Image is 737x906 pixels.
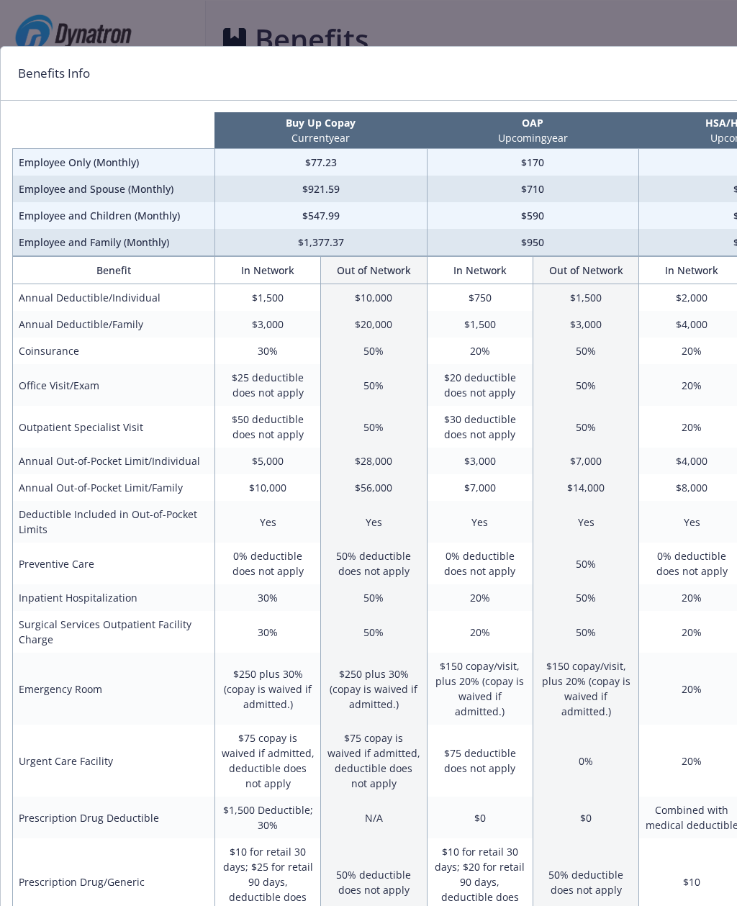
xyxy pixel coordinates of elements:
[533,797,638,838] td: $0
[13,364,215,406] td: Office Visit/Exam
[321,797,427,838] td: N/A
[214,338,320,364] td: 30%
[427,653,533,725] td: $150 copay/visit, plus 20% (copay is waived if admitted.)
[427,202,639,229] td: $590
[427,229,639,256] td: $950
[214,311,320,338] td: $3,000
[533,311,638,338] td: $3,000
[533,611,638,653] td: 50%
[427,406,533,448] td: $30 deductible does not apply
[13,257,215,284] th: Benefit
[18,64,90,83] h1: Benefits Info
[13,584,215,611] td: Inpatient Hospitalization
[533,474,638,501] td: $14,000
[321,338,427,364] td: 50%
[533,543,638,584] td: 50%
[533,364,638,406] td: 50%
[321,725,427,797] td: $75 copay is waived if admitted, deductible does not apply
[427,725,533,797] td: $75 deductible does not apply
[214,653,320,725] td: $250 plus 30% (copay is waived if admitted.)
[427,338,533,364] td: 20%
[13,176,215,202] td: Employee and Spouse (Monthly)
[533,257,638,284] th: Out of Network
[321,653,427,725] td: $250 plus 30% (copay is waived if admitted.)
[321,406,427,448] td: 50%
[13,474,215,501] td: Annual Out-of-Pocket Limit/Family
[533,584,638,611] td: 50%
[13,653,215,725] td: Emergency Room
[427,364,533,406] td: $20 deductible does not apply
[214,543,320,584] td: 0% deductible does not apply
[214,176,427,202] td: $921.59
[427,584,533,611] td: 20%
[321,474,427,501] td: $56,000
[214,406,320,448] td: $50 deductible does not apply
[427,176,639,202] td: $710
[214,149,427,176] td: $77.23
[533,501,638,543] td: Yes
[13,725,215,797] td: Urgent Care Facility
[533,448,638,474] td: $7,000
[214,725,320,797] td: $75 copay is waived if admitted, deductible does not apply
[427,611,533,653] td: 20%
[321,501,427,543] td: Yes
[321,611,427,653] td: 50%
[13,543,215,584] td: Preventive Care
[533,406,638,448] td: 50%
[13,311,215,338] td: Annual Deductible/Family
[217,115,424,130] p: Buy Up Copay
[13,611,215,653] td: Surgical Services Outpatient Facility Charge
[13,338,215,364] td: Coinsurance
[321,448,427,474] td: $28,000
[214,448,320,474] td: $5,000
[214,501,320,543] td: Yes
[321,257,427,284] th: Out of Network
[321,284,427,312] td: $10,000
[533,338,638,364] td: 50%
[427,257,533,284] th: In Network
[427,284,533,312] td: $750
[214,229,427,256] td: $1,377.37
[427,448,533,474] td: $3,000
[214,257,320,284] th: In Network
[533,653,638,725] td: $150 copay/visit, plus 20% (copay is waived if admitted.)
[13,202,215,229] td: Employee and Children (Monthly)
[427,501,533,543] td: Yes
[214,202,427,229] td: $547.99
[427,543,533,584] td: 0% deductible does not apply
[214,474,320,501] td: $10,000
[214,584,320,611] td: 30%
[214,364,320,406] td: $25 deductible does not apply
[214,611,320,653] td: 30%
[533,284,638,312] td: $1,500
[13,229,215,256] td: Employee and Family (Monthly)
[13,406,215,448] td: Outpatient Specialist Visit
[427,311,533,338] td: $1,500
[13,797,215,838] td: Prescription Drug Deductible
[533,725,638,797] td: 0%
[214,284,320,312] td: $1,500
[13,149,215,176] td: Employee Only (Monthly)
[217,130,424,145] p: Current year
[427,797,533,838] td: $0
[13,448,215,474] td: Annual Out-of-Pocket Limit/Individual
[321,311,427,338] td: $20,000
[13,284,215,312] td: Annual Deductible/Individual
[430,130,636,145] p: Upcoming year
[321,543,427,584] td: 50% deductible does not apply
[427,149,639,176] td: $170
[214,797,320,838] td: $1,500 Deductible; 30%
[13,112,215,149] th: intentionally left blank
[321,364,427,406] td: 50%
[321,584,427,611] td: 50%
[13,501,215,543] td: Deductible Included in Out-of-Pocket Limits
[427,474,533,501] td: $7,000
[430,115,636,130] p: OAP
